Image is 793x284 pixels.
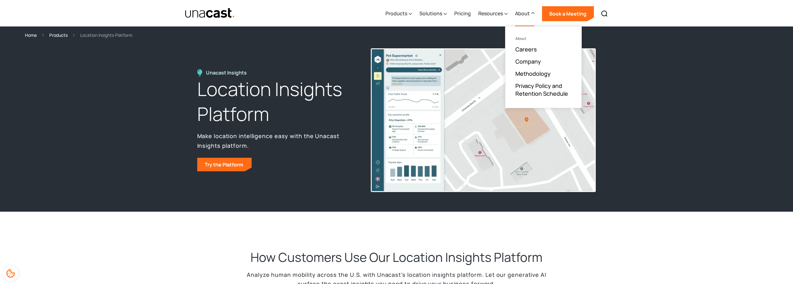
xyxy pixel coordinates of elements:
[515,70,551,77] a: Methodology
[515,82,571,98] a: Privacy Policy and Retention Schedule
[197,77,357,127] h1: Location Insights Platform
[478,10,503,17] div: Resources
[515,10,530,17] div: About
[197,158,252,171] a: Try the Platform
[197,69,202,77] img: Location Insights Platform icon
[197,131,357,150] p: Make location intelligence easy with the Unacast Insights platform.
[49,31,68,39] a: Products
[515,36,571,41] div: About
[80,31,132,39] div: Location Insights Platform
[601,10,608,17] img: Search icon
[385,1,412,26] div: Products
[515,58,541,65] a: Company
[385,10,407,17] div: Products
[542,6,594,21] a: Book a Meeting
[478,1,508,26] div: Resources
[185,8,236,19] img: Unacast text logo
[515,1,534,26] div: About
[3,266,18,281] div: Cookie Preferences
[515,46,537,53] a: Careers
[251,249,542,265] h2: How Customers Use Our Location Insights Platform
[206,69,250,76] div: Unacast Insights
[419,1,447,26] div: Solutions
[454,1,471,26] a: Pricing
[185,8,236,19] a: home
[419,10,442,17] div: Solutions
[25,31,37,39] a: Home
[505,26,582,108] nav: About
